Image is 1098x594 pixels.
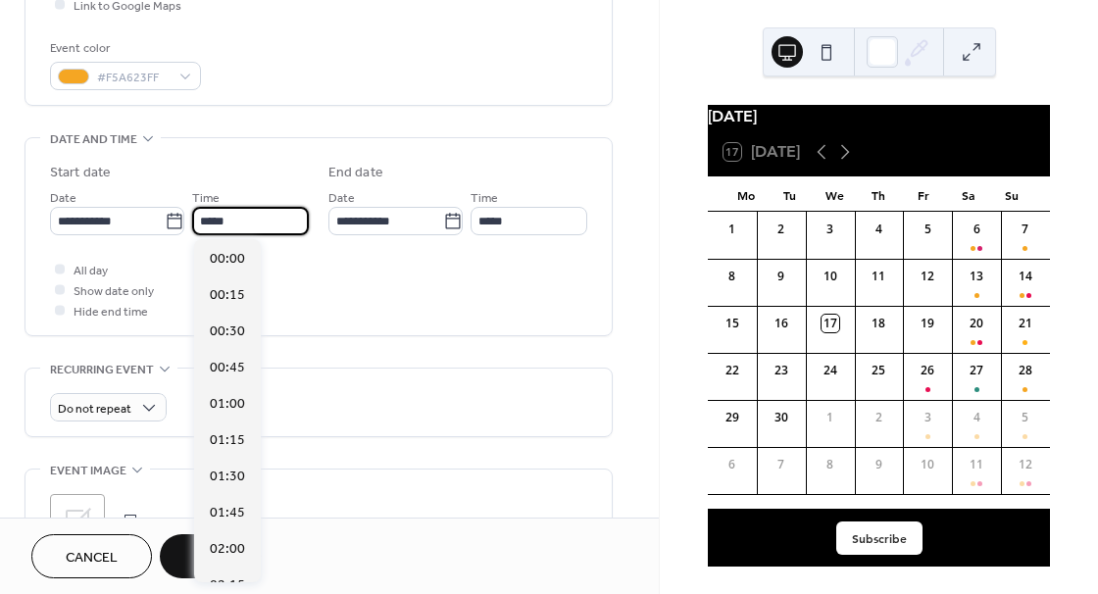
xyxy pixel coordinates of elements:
div: 13 [968,268,985,285]
span: 01:45 [210,503,245,523]
div: 7 [1017,221,1034,238]
div: Event color [50,38,197,59]
span: 00:15 [210,285,245,306]
div: 1 [822,409,839,426]
div: 9 [870,456,887,473]
span: Time [471,188,498,209]
div: 27 [968,362,985,379]
div: Th [857,176,901,212]
div: Tu [768,176,812,212]
div: 20 [968,315,985,332]
div: 3 [822,221,839,238]
div: 15 [724,315,741,332]
div: 22 [724,362,741,379]
div: ; [50,494,105,549]
div: 6 [724,456,741,473]
div: 1 [724,221,741,238]
span: Show date only [74,281,154,302]
div: 12 [1017,456,1034,473]
div: 4 [870,221,887,238]
div: 11 [968,456,985,473]
div: Sa [945,176,989,212]
div: 2 [773,221,790,238]
span: 00:30 [210,322,245,342]
div: 26 [919,362,936,379]
div: 9 [773,268,790,285]
div: 8 [822,456,839,473]
div: 29 [724,409,741,426]
span: 01:15 [210,430,245,451]
div: 12 [919,268,936,285]
span: 00:00 [210,249,245,270]
div: Fr [901,176,945,212]
div: 5 [1017,409,1034,426]
div: 21 [1017,315,1034,332]
div: 18 [870,315,887,332]
button: Save [160,534,261,578]
div: 10 [919,456,936,473]
span: Cancel [66,548,118,569]
span: 01:00 [210,394,245,415]
div: 10 [822,268,839,285]
div: 4 [968,409,985,426]
div: We [813,176,857,212]
div: 16 [773,315,790,332]
div: 24 [822,362,839,379]
span: All day [74,261,108,281]
div: Mo [724,176,768,212]
div: 2 [870,409,887,426]
div: 6 [968,221,985,238]
div: 8 [724,268,741,285]
span: Do not repeat [58,398,131,421]
span: Date [328,188,355,209]
div: 7 [773,456,790,473]
div: 30 [773,409,790,426]
span: 00:45 [210,358,245,378]
span: #F5A623FF [97,68,170,88]
span: Date and time [50,129,137,150]
div: 19 [919,315,936,332]
div: Start date [50,163,111,183]
div: 28 [1017,362,1034,379]
div: 5 [919,221,936,238]
div: Su [990,176,1034,212]
div: 3 [919,409,936,426]
div: 11 [870,268,887,285]
span: 01:30 [210,467,245,487]
div: [DATE] [708,105,1050,128]
div: 25 [870,362,887,379]
span: Recurring event [50,360,154,380]
span: Hide end time [74,302,148,322]
span: Event image [50,461,126,481]
div: 23 [773,362,790,379]
button: Cancel [31,534,152,578]
span: Date [50,188,76,209]
span: 02:00 [210,539,245,560]
div: End date [328,163,383,183]
span: Time [192,188,220,209]
div: 14 [1017,268,1034,285]
div: 17 [822,315,839,332]
button: Subscribe [836,521,923,555]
